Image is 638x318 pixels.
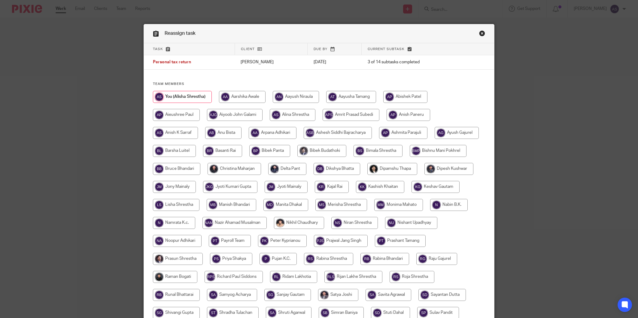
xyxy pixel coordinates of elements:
td: 3 of 14 subtasks completed [362,55,465,70]
a: Close this dialog window [479,30,485,38]
span: Task [153,47,163,51]
p: [DATE] [314,59,356,65]
p: [PERSON_NAME] [241,59,302,65]
h4: Team members [153,82,485,86]
span: Client [241,47,255,51]
span: Reassign task [165,31,196,36]
span: Personal tax return [153,60,191,64]
span: Due by [314,47,327,51]
span: Current subtask [368,47,405,51]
